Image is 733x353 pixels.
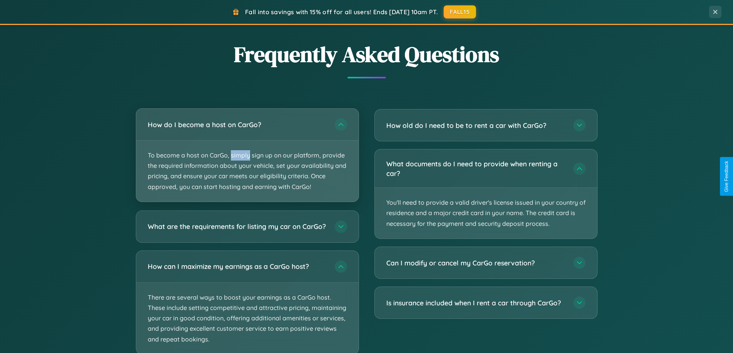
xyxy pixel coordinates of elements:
button: FALL15 [444,5,476,18]
h3: How do I become a host on CarGo? [148,120,327,129]
span: Fall into savings with 15% off for all users! Ends [DATE] 10am PT. [245,8,438,16]
h3: Can I modify or cancel my CarGo reservation? [386,258,566,268]
h3: What documents do I need to provide when renting a car? [386,159,566,178]
h2: Frequently Asked Questions [136,40,598,69]
h3: What are the requirements for listing my car on CarGo? [148,222,327,231]
div: Give Feedback [724,161,729,192]
p: To become a host on CarGo, simply sign up on our platform, provide the required information about... [136,141,359,202]
h3: Is insurance included when I rent a car through CarGo? [386,298,566,308]
h3: How can I maximize my earnings as a CarGo host? [148,262,327,271]
p: You'll need to provide a valid driver's license issued in your country of residence and a major c... [375,188,597,239]
h3: How old do I need to be to rent a car with CarGo? [386,121,566,130]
